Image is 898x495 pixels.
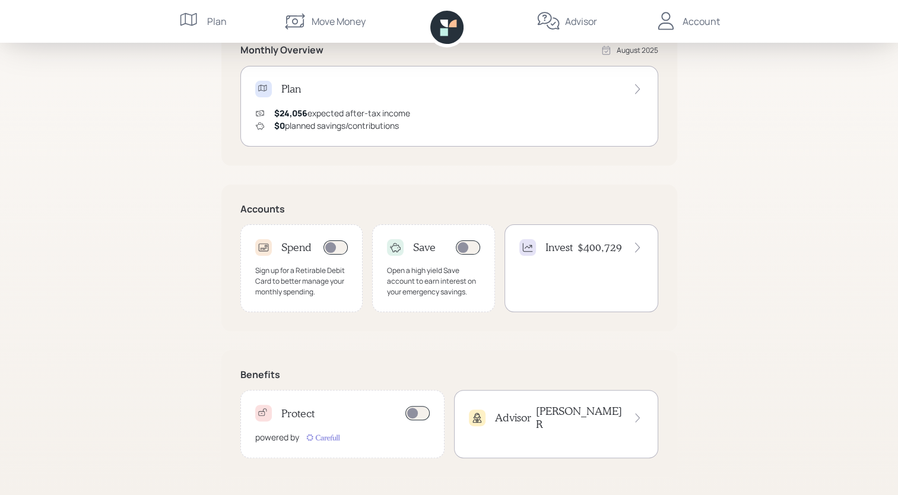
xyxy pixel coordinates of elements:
[240,369,658,380] h5: Benefits
[545,241,573,254] h4: Invest
[274,107,307,119] span: $24,056
[281,82,301,96] h4: Plan
[274,120,285,131] span: $0
[312,14,366,28] div: Move Money
[281,241,312,254] h4: Spend
[617,45,658,56] div: August 2025
[565,14,597,28] div: Advisor
[495,411,531,424] h4: Advisor
[683,14,720,28] div: Account
[255,265,348,297] div: Sign up for a Retirable Debit Card to better manage your monthly spending.
[413,241,436,254] h4: Save
[274,107,410,119] div: expected after-tax income
[274,119,399,132] div: planned savings/contributions
[387,265,480,297] div: Open a high yield Save account to earn interest on your emergency savings.
[240,45,323,56] h5: Monthly Overview
[207,14,227,28] div: Plan
[577,241,622,254] h4: $400,729
[536,405,623,430] h4: [PERSON_NAME] R
[240,204,658,215] h5: Accounts
[304,431,342,443] img: carefull-M2HCGCDH.digested.png
[281,407,315,420] h4: Protect
[255,431,299,443] div: powered by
